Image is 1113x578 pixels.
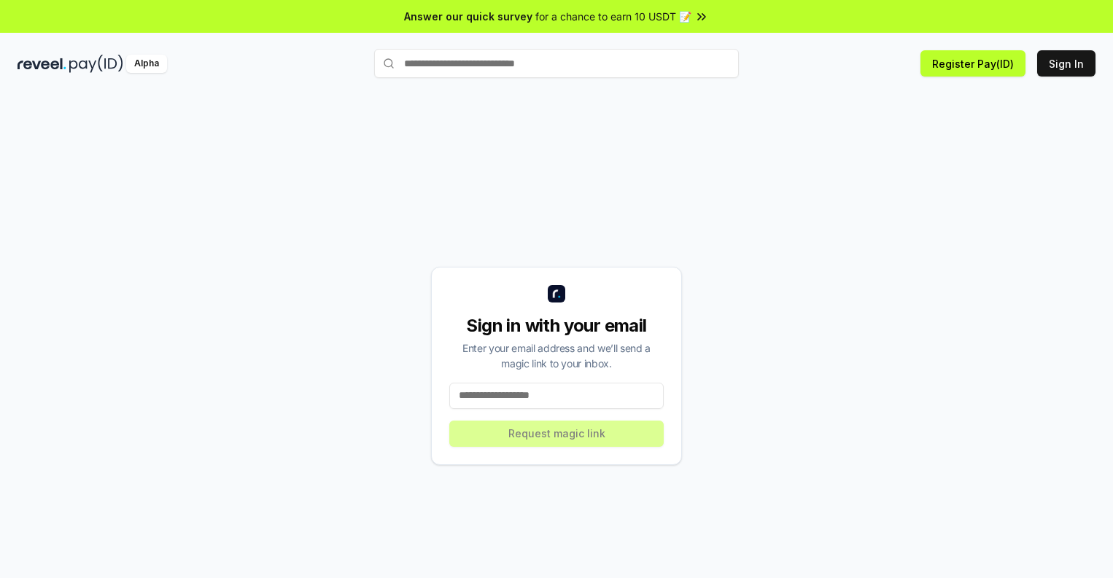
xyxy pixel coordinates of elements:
img: reveel_dark [18,55,66,73]
img: pay_id [69,55,123,73]
div: Sign in with your email [449,314,664,337]
button: Sign In [1037,50,1095,77]
span: for a chance to earn 10 USDT 📝 [535,9,691,24]
span: Answer our quick survey [404,9,532,24]
div: Alpha [126,55,167,73]
div: Enter your email address and we’ll send a magic link to your inbox. [449,340,664,371]
img: logo_small [548,285,565,302]
button: Register Pay(ID) [920,50,1025,77]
